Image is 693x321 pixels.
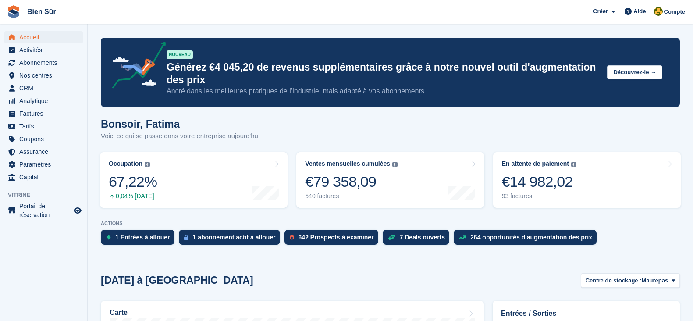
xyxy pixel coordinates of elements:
img: icon-info-grey-7440780725fd019a000dd9b08b2336e03edf1995a4989e88bcd33f0948082b44.svg [392,162,398,167]
span: Compte [664,7,685,16]
a: menu [4,120,83,132]
img: price_increase_opportunities-93ffe204e8149a01c8c9dc8f82e8f89637d9d84a8eef4429ea346261dce0b2c0.svg [459,235,466,239]
span: Vitrine [8,191,87,200]
h2: Entrées / Sorties [501,308,672,319]
img: stora-icon-8386f47178a22dfd0bd8f6a31ec36ba5ce8667c1dd55bd0f319d3a0aa187defe.svg [7,5,20,18]
h1: Bonsoir, Fatima [101,118,259,130]
a: menu [4,82,83,94]
div: Ventes mensuelles cumulées [305,160,390,168]
a: menu [4,44,83,56]
img: Fatima Kelaaoui [654,7,663,16]
a: 642 Prospects à examiner [284,230,383,249]
a: menu [4,158,83,171]
a: menu [4,202,83,219]
span: Factures [19,107,72,120]
a: menu [4,107,83,120]
button: Centre de stockage : Maurepas [581,273,680,288]
a: menu [4,57,83,69]
span: Nos centres [19,69,72,82]
img: deal-1b604bf984904fb50ccaf53a9ad4b4a5d6e5aea283cecdc64d6e3604feb123c2.svg [388,234,395,240]
span: Centre de stockage : [586,276,642,285]
a: Occupation 67,22% 0,04% [DATE] [100,152,288,208]
span: Assurance [19,146,72,158]
span: Accueil [19,31,72,43]
p: Voici ce qui se passe dans votre entreprise aujourd'hui [101,131,259,141]
button: Découvrez-le → [607,65,662,80]
a: menu [4,146,83,158]
div: NOUVEAU [167,50,193,59]
span: Maurepas [642,276,668,285]
div: 1 Entrées à allouer [115,234,170,241]
div: 264 opportunités d'augmentation des prix [470,234,592,241]
a: En attente de paiement €14 982,02 93 factures [493,152,681,208]
p: Ancré dans les meilleures pratiques de l’industrie, mais adapté à vos abonnements. [167,86,600,96]
h2: Carte [110,309,128,317]
div: €14 982,02 [502,173,576,191]
span: CRM [19,82,72,94]
span: Paramètres [19,158,72,171]
div: 67,22% [109,173,157,191]
a: menu [4,31,83,43]
div: 642 Prospects à examiner [299,234,374,241]
a: menu [4,133,83,145]
p: Générez €4 045,20 de revenus supplémentaires grâce à notre nouvel outil d'augmentation des prix [167,61,600,86]
span: Tarifs [19,120,72,132]
div: Occupation [109,160,142,168]
img: icon-info-grey-7440780725fd019a000dd9b08b2336e03edf1995a4989e88bcd33f0948082b44.svg [145,162,150,167]
p: ACTIONS [101,221,680,226]
a: 1 Entrées à allouer [101,230,179,249]
div: En attente de paiement [502,160,569,168]
img: prospect-51fa495bee0391a8d652442698ab0144808aea92771e9ea1ae160a38d050c398.svg [290,235,294,240]
div: 0,04% [DATE] [109,193,157,200]
a: 7 Deals ouverts [383,230,454,249]
span: Portail de réservation [19,202,72,219]
a: 1 abonnement actif à allouer [179,230,284,249]
a: Bien Sûr [24,4,60,19]
img: active_subscription_to_allocate_icon-d502201f5373d7db506a760aba3b589e785aa758c864c3986d89f69b8ff3... [184,235,188,240]
div: 93 factures [502,193,576,200]
div: 540 factures [305,193,398,200]
h2: [DATE] à [GEOGRAPHIC_DATA] [101,275,253,286]
img: price-adjustments-announcement-icon-8257ccfd72463d97f412b2fc003d46551f7dbcb40ab6d574587a9cd5c0d94... [105,42,166,92]
img: move_ins_to_allocate_icon-fdf77a2bb77ea45bf5b3d319d69a93e2d87916cf1d5bf7949dd705db3b84f3ca.svg [106,235,111,240]
span: Aide [633,7,646,16]
span: Coupons [19,133,72,145]
a: menu [4,95,83,107]
span: Activités [19,44,72,56]
a: 264 opportunités d'augmentation des prix [454,230,601,249]
span: Capital [19,171,72,183]
div: €79 358,09 [305,173,398,191]
a: menu [4,69,83,82]
a: menu [4,171,83,183]
a: Boutique d'aperçu [72,205,83,216]
img: icon-info-grey-7440780725fd019a000dd9b08b2336e03edf1995a4989e88bcd33f0948082b44.svg [571,162,576,167]
span: Abonnements [19,57,72,69]
a: Ventes mensuelles cumulées €79 358,09 540 factures [296,152,484,208]
div: 1 abonnement actif à allouer [193,234,276,241]
span: Analytique [19,95,72,107]
div: 7 Deals ouverts [400,234,445,241]
span: Créer [593,7,608,16]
